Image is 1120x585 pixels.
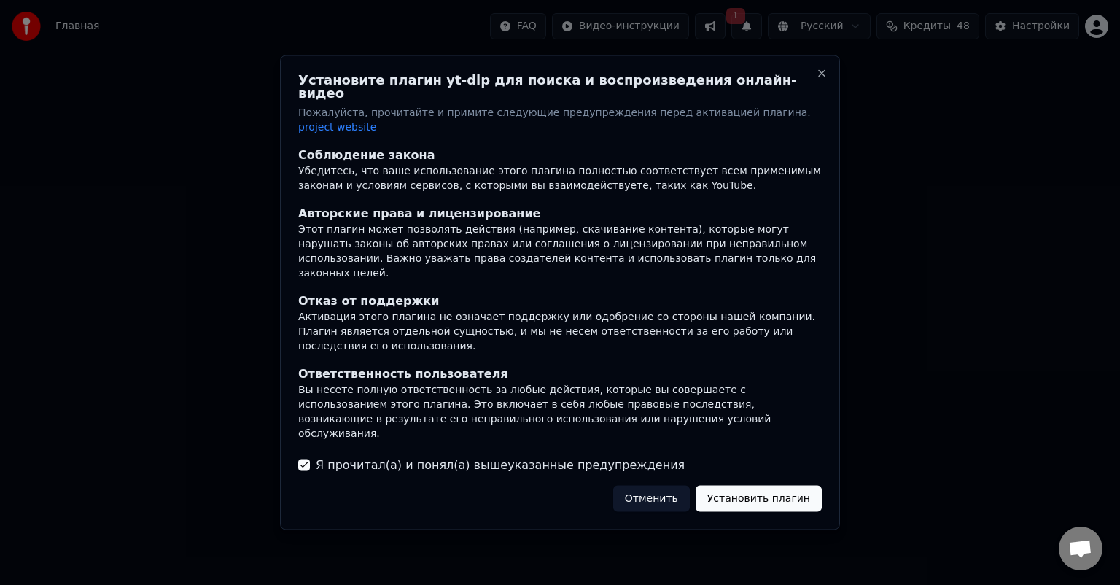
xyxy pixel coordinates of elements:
[298,146,822,163] div: Соблюдение закона
[613,485,690,511] button: Отменить
[298,382,822,441] div: Вы несете полную ответственность за любые действия, которые вы совершаете с использованием этого ...
[298,121,376,133] span: project website
[298,204,822,222] div: Авторские права и лицензирование
[316,456,685,473] label: Я прочитал(а) и понял(а) вышеуказанные предупреждения
[298,292,822,309] div: Отказ от поддержки
[298,309,822,353] div: Активация этого плагина не означает поддержку или одобрение со стороны нашей компании. Плагин явл...
[696,485,822,511] button: Установить плагин
[298,106,822,135] p: Пожалуйста, прочитайте и примите следующие предупреждения перед активацией плагина.
[298,163,822,193] div: Убедитесь, что ваше использование этого плагина полностью соответствует всем применимым законам и...
[298,74,822,100] h2: Установите плагин yt-dlp для поиска и воспроизведения онлайн-видео
[298,365,822,382] div: Ответственность пользователя
[298,222,822,280] div: Этот плагин может позволять действия (например, скачивание контента), которые могут нарушать зако...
